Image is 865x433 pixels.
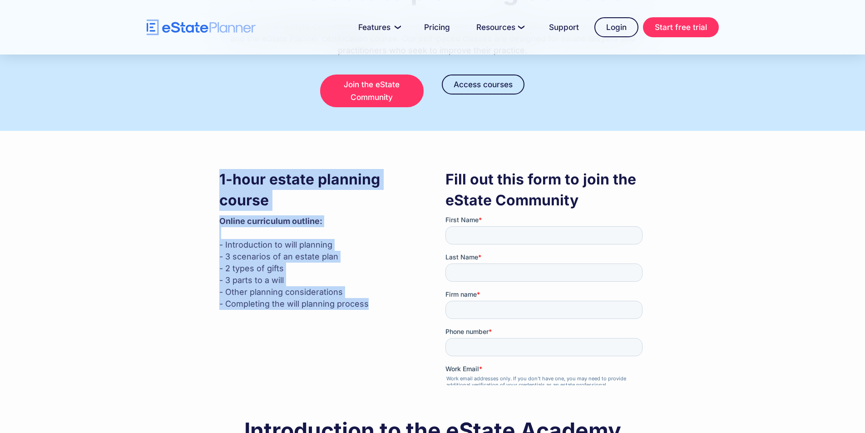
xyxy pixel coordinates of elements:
a: Resources [465,18,534,36]
a: Pricing [413,18,461,36]
a: Join the eState Community [320,75,424,107]
iframe: Form 0 [445,215,646,385]
strong: Online curriculum outline: ‍ [219,216,322,226]
a: Login [594,17,638,37]
a: Features [347,18,409,36]
a: home [147,20,256,35]
a: Start free trial [643,17,719,37]
a: Access courses [442,75,524,95]
h3: 1-hour estate planning course [219,169,420,211]
h3: Fill out this form to join the eState Community [445,169,646,211]
p: - Introduction to will planning - 3 scenarios of an estate plan - 2 types of gifts - 3 parts to a... [219,215,420,310]
a: Support [538,18,590,36]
